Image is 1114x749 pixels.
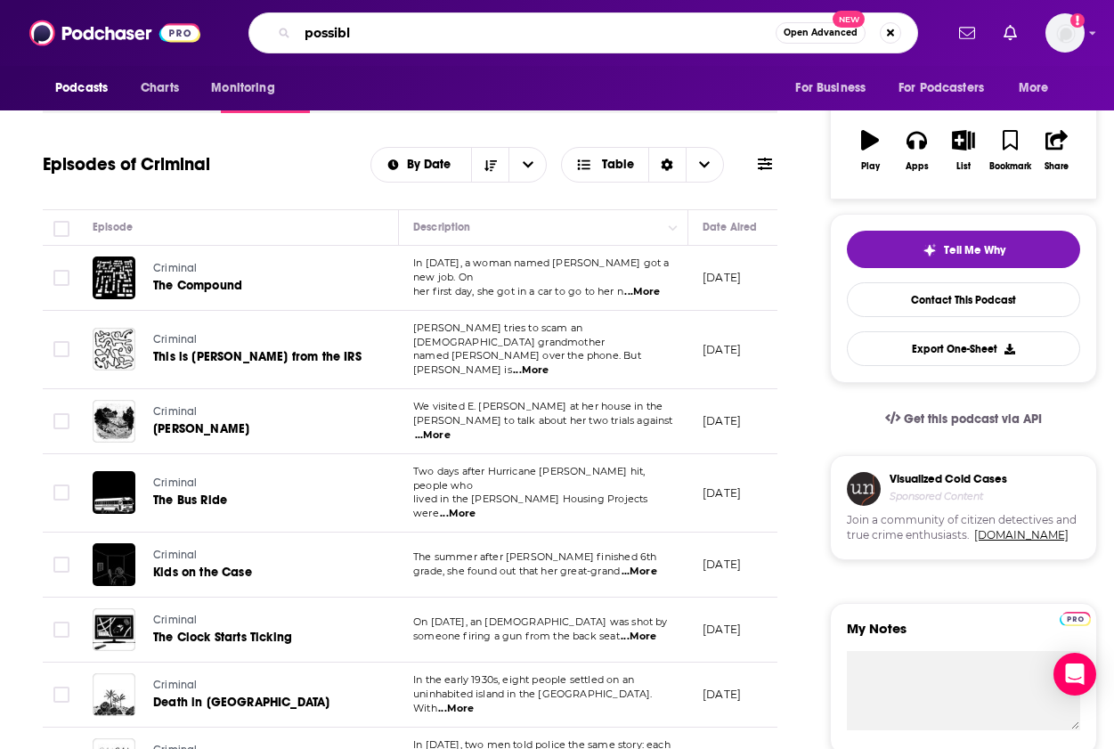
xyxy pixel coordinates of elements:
a: Pro website [1060,609,1091,626]
a: Criminal [153,261,365,277]
a: Show notifications dropdown [952,18,982,48]
div: Play [861,161,880,172]
p: [DATE] [703,413,741,428]
span: Get this podcast via API [904,411,1042,427]
span: Criminal [153,476,197,489]
button: Sort Direction [471,148,508,182]
a: Get this podcast via API [871,397,1056,441]
a: The Bus Ride [153,492,365,509]
p: [DATE] [703,485,741,501]
svg: Add a profile image [1070,13,1085,28]
a: Visualized Cold CasesSponsored ContentJoin a community of citizen detectives and true crime enthu... [830,455,1097,603]
span: Criminal [153,405,197,418]
button: Share [1034,118,1080,183]
img: User Profile [1045,13,1085,53]
span: ...More [415,428,451,443]
span: The summer after [PERSON_NAME] finished 6th [413,550,656,563]
a: Criminal [153,548,365,564]
img: coldCase.18b32719.png [847,472,881,506]
div: Sort Direction [648,148,686,182]
button: open menu [199,71,297,105]
a: Death in [GEOGRAPHIC_DATA] [153,694,365,712]
span: ...More [621,630,656,644]
span: Toggle select row [53,270,69,286]
span: Criminal [153,679,197,691]
a: Podchaser - Follow, Share and Rate Podcasts [29,16,200,50]
span: ...More [513,363,549,378]
div: Apps [906,161,929,172]
span: Kids on the Case [153,565,252,580]
span: Two days after Hurricane [PERSON_NAME] hit, people who [413,465,645,492]
div: Search podcasts, credits, & more... [248,12,918,53]
p: [DATE] [703,622,741,637]
span: someone firing a gun from the back seat [413,630,620,642]
div: Bookmark [989,161,1031,172]
button: open menu [508,148,546,182]
a: Kids on the Case [153,564,365,582]
span: grade, she found out that her great-grand [413,565,620,577]
span: The Bus Ride [153,493,227,508]
p: [DATE] [703,342,741,357]
a: Criminal [153,476,365,492]
div: Description [413,216,470,238]
button: Show profile menu [1045,13,1085,53]
h1: Episodes of Criminal [43,153,210,175]
div: Share [1045,161,1069,172]
span: ...More [622,565,657,579]
button: Column Actions [663,217,684,239]
button: open menu [1006,71,1071,105]
span: Monitoring [211,76,274,101]
span: Podcasts [55,76,108,101]
a: The Compound [153,277,365,295]
button: open menu [43,71,131,105]
div: List [956,161,971,172]
span: In [DATE], a woman named [PERSON_NAME] got a new job. On [413,256,670,283]
span: Table [602,159,634,171]
input: Search podcasts, credits, & more... [297,19,776,47]
span: [PERSON_NAME] [153,421,249,436]
button: Bookmark [987,118,1033,183]
span: On [DATE], an [DEMOGRAPHIC_DATA] was shot by [413,615,668,628]
button: Apps [893,118,939,183]
a: Charts [129,71,190,105]
a: The Clock Starts Ticking [153,629,365,647]
a: Criminal [153,678,365,694]
span: For Business [795,76,866,101]
span: Death in [GEOGRAPHIC_DATA] [153,695,329,710]
button: Choose View [561,147,724,183]
span: The Compound [153,278,242,293]
button: Export One-Sheet [847,331,1080,366]
button: open menu [887,71,1010,105]
span: ...More [438,702,474,716]
span: lived in the [PERSON_NAME] Housing Projects were [413,493,647,519]
img: Podchaser Pro [1060,612,1091,626]
span: Toggle select row [53,341,69,357]
div: Open Intercom Messenger [1053,653,1096,696]
span: Join a community of citizen detectives and true crime enthusiasts. [847,513,1080,543]
a: Show notifications dropdown [996,18,1024,48]
p: [DATE] [703,557,741,572]
img: tell me why sparkle [923,243,937,257]
label: My Notes [847,620,1080,651]
button: List [940,118,987,183]
span: Toggle select row [53,484,69,501]
a: [DOMAIN_NAME] [974,528,1069,541]
span: For Podcasters [899,76,984,101]
span: More [1019,76,1049,101]
button: Play [847,118,893,183]
span: [PERSON_NAME] to talk about her two trials against [413,414,673,427]
span: Charts [141,76,179,101]
a: Criminal [153,332,365,348]
span: Toggle select row [53,413,69,429]
span: uninhabited island in the [GEOGRAPHIC_DATA]. With [413,688,653,714]
span: Tell Me Why [944,243,1005,257]
span: Toggle select row [53,622,69,638]
p: [DATE] [703,270,741,285]
span: ...More [440,507,476,521]
div: Date Aired [703,216,757,238]
span: By Date [407,159,457,171]
h3: Visualized Cold Cases [890,472,1007,486]
a: [PERSON_NAME] [153,420,365,438]
button: tell me why sparkleTell Me Why [847,231,1080,268]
